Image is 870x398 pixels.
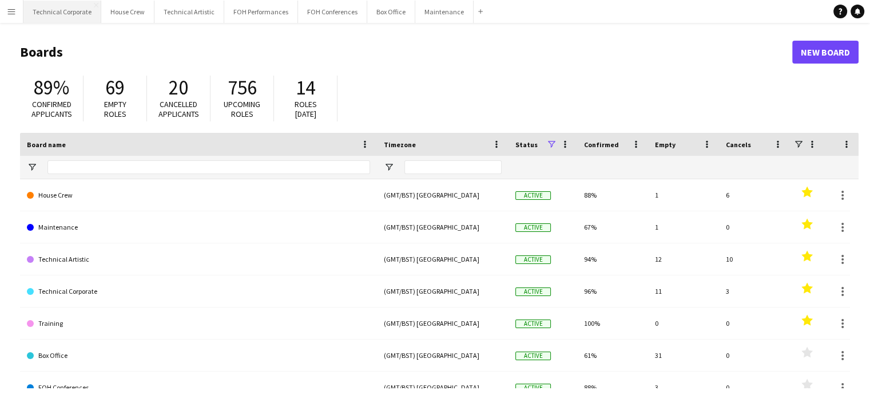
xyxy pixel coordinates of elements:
[515,223,551,232] span: Active
[577,211,648,243] div: 67%
[27,308,370,340] a: Training
[31,99,72,119] span: Confirmed applicants
[648,179,719,211] div: 1
[719,211,790,243] div: 0
[23,1,101,23] button: Technical Corporate
[584,140,619,149] span: Confirmed
[377,243,509,275] div: (GMT/BST) [GEOGRAPHIC_DATA]
[367,1,415,23] button: Box Office
[27,179,370,211] a: House Crew
[104,99,126,119] span: Empty roles
[27,243,370,275] a: Technical Artistic
[158,99,199,119] span: Cancelled applicants
[377,308,509,339] div: (GMT/BST) [GEOGRAPHIC_DATA]
[648,340,719,371] div: 31
[515,140,538,149] span: Status
[515,320,551,328] span: Active
[47,160,370,174] input: Board name Filter Input
[577,275,648,307] div: 96%
[296,75,315,100] span: 14
[719,308,790,339] div: 0
[298,1,367,23] button: FOH Conferences
[719,275,790,307] div: 3
[169,75,188,100] span: 20
[34,75,69,100] span: 89%
[384,162,394,172] button: Open Filter Menu
[20,44,792,61] h1: Boards
[377,211,509,243] div: (GMT/BST) [GEOGRAPHIC_DATA]
[404,160,502,174] input: Timezone Filter Input
[655,140,676,149] span: Empty
[648,308,719,339] div: 0
[719,340,790,371] div: 0
[577,340,648,371] div: 61%
[415,1,474,23] button: Maintenance
[515,255,551,264] span: Active
[648,211,719,243] div: 1
[648,275,719,307] div: 11
[27,162,37,172] button: Open Filter Menu
[224,99,260,119] span: Upcoming roles
[384,140,416,149] span: Timezone
[577,243,648,275] div: 94%
[295,99,317,119] span: Roles [DATE]
[27,140,66,149] span: Board name
[105,75,125,100] span: 69
[726,140,751,149] span: Cancels
[377,275,509,307] div: (GMT/BST) [GEOGRAPHIC_DATA]
[577,308,648,339] div: 100%
[377,340,509,371] div: (GMT/BST) [GEOGRAPHIC_DATA]
[648,243,719,275] div: 12
[792,41,859,64] a: New Board
[27,211,370,243] a: Maintenance
[101,1,154,23] button: House Crew
[27,340,370,372] a: Box Office
[515,191,551,200] span: Active
[515,384,551,392] span: Active
[27,275,370,308] a: Technical Corporate
[577,179,648,211] div: 88%
[515,287,551,296] span: Active
[719,179,790,211] div: 6
[377,179,509,211] div: (GMT/BST) [GEOGRAPHIC_DATA]
[228,75,257,100] span: 756
[154,1,224,23] button: Technical Artistic
[719,243,790,275] div: 10
[224,1,298,23] button: FOH Performances
[515,352,551,360] span: Active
